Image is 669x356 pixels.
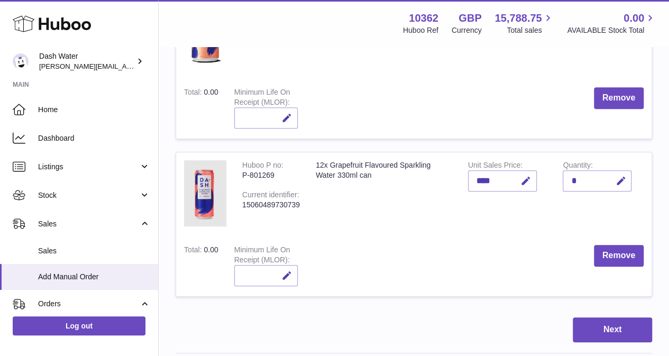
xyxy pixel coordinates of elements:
[403,25,438,35] div: Huboo Ref
[567,25,656,35] span: AVAILABLE Stock Total
[567,11,656,35] a: 0.00 AVAILABLE Stock Total
[468,161,523,172] label: Unit Sales Price
[38,105,150,115] span: Home
[184,245,204,257] label: Total
[507,25,554,35] span: Total sales
[39,62,212,70] span: [PERSON_NAME][EMAIL_ADDRESS][DOMAIN_NAME]
[234,245,290,267] label: Minimum Life On Receipt (MLOR)
[13,53,29,69] img: sophie@dash-water.com
[242,170,300,180] div: P-801269
[242,200,300,210] div: 15060489730739
[38,272,150,282] span: Add Manual Order
[204,245,218,254] span: 0.00
[38,190,139,200] span: Stock
[452,25,482,35] div: Currency
[563,161,592,172] label: Quantity
[13,316,145,335] a: Log out
[184,88,204,99] label: Total
[39,51,134,71] div: Dash Water
[624,11,644,25] span: 0.00
[38,299,139,309] span: Orders
[38,246,150,256] span: Sales
[594,87,644,109] button: Remove
[573,317,652,342] button: Next
[459,11,481,25] strong: GBP
[184,160,226,226] img: 12x Grapefruit Flavoured Sparkling Water 330ml can
[38,133,150,143] span: Dashboard
[38,219,139,229] span: Sales
[204,88,218,96] span: 0.00
[234,88,290,109] label: Minimum Life On Receipt (MLOR)
[494,11,554,35] a: 15,788.75 Total sales
[242,161,283,172] div: Huboo P no
[594,245,644,267] button: Remove
[242,190,299,202] div: Current identifier
[494,11,542,25] span: 15,788.75
[409,11,438,25] strong: 10362
[38,162,139,172] span: Listings
[308,152,460,237] td: 12x Grapefruit Flavoured Sparkling Water 330ml can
